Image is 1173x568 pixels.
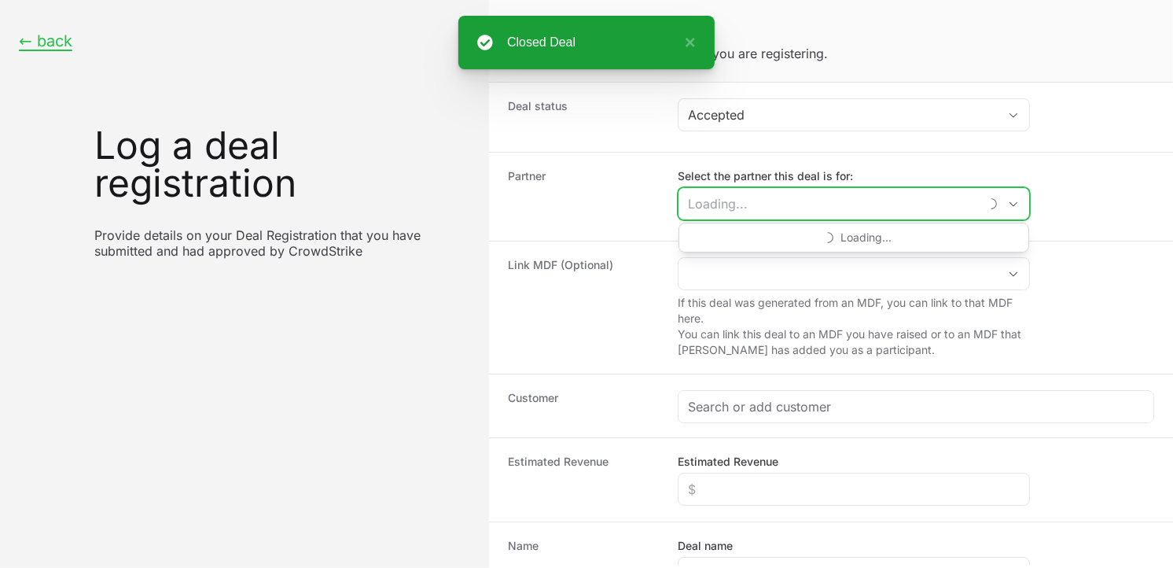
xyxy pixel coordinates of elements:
[688,105,998,124] div: Accepted
[677,33,696,52] button: close
[678,538,733,554] label: Deal name
[508,168,659,225] dt: Partner
[508,257,659,358] dt: Link MDF (Optional)
[688,480,1020,499] input: $
[678,188,979,219] input: Loading...
[508,44,1154,63] p: Please provide details on the deal you are registering.
[679,223,1028,252] span: Loading...
[998,188,1029,219] div: Close
[678,295,1030,358] p: If this deal was generated from an MDF, you can link to that MDF here. You can link this deal to ...
[678,99,1029,131] button: Accepted
[508,98,659,136] dt: Deal status
[19,31,72,51] button: ← back
[94,227,470,259] p: Provide details on your Deal Registration that you have submitted and had approved by CrowdStrike
[678,168,1030,184] label: Select the partner this deal is for:
[94,127,470,202] h1: Log a deal registration
[508,390,659,422] dt: Customer
[508,454,659,506] dt: Estimated Revenue
[678,454,778,470] label: Estimated Revenue
[507,33,677,52] div: Closed Deal
[508,19,1154,41] h1: Register a deal
[688,397,1144,416] input: Search or add customer
[998,258,1029,290] div: Open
